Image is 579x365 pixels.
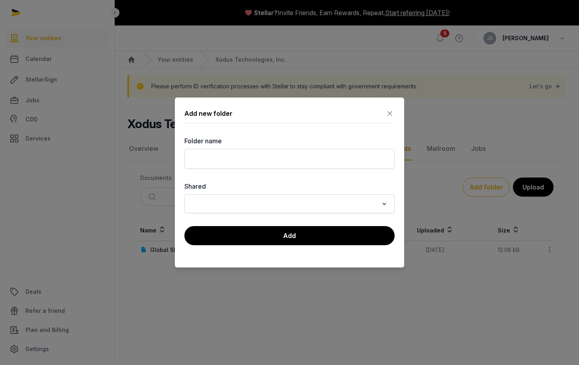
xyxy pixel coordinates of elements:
button: Add [184,226,395,245]
iframe: Chat Widget [539,327,579,365]
div: Add new folder [184,109,233,118]
div: Search for option [188,197,391,211]
input: Search for option [189,198,378,209]
label: Folder name [184,136,395,146]
label: Shared [184,182,395,191]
